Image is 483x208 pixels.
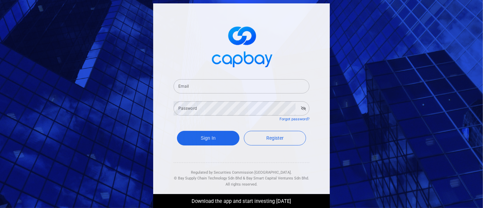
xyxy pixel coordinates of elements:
[244,131,306,145] a: Register
[174,176,242,180] span: © Bay Supply Chain Technology Sdn Bhd
[148,194,335,206] div: Download the app and start investing [DATE]
[174,163,309,188] div: Regulated by Securities Commission [GEOGRAPHIC_DATA]. & All rights reserved.
[177,131,239,145] button: Sign In
[266,135,284,141] span: Register
[208,20,275,71] img: logo
[280,117,309,121] a: Forgot password?
[246,176,309,180] span: Bay Smart Capital Ventures Sdn Bhd.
